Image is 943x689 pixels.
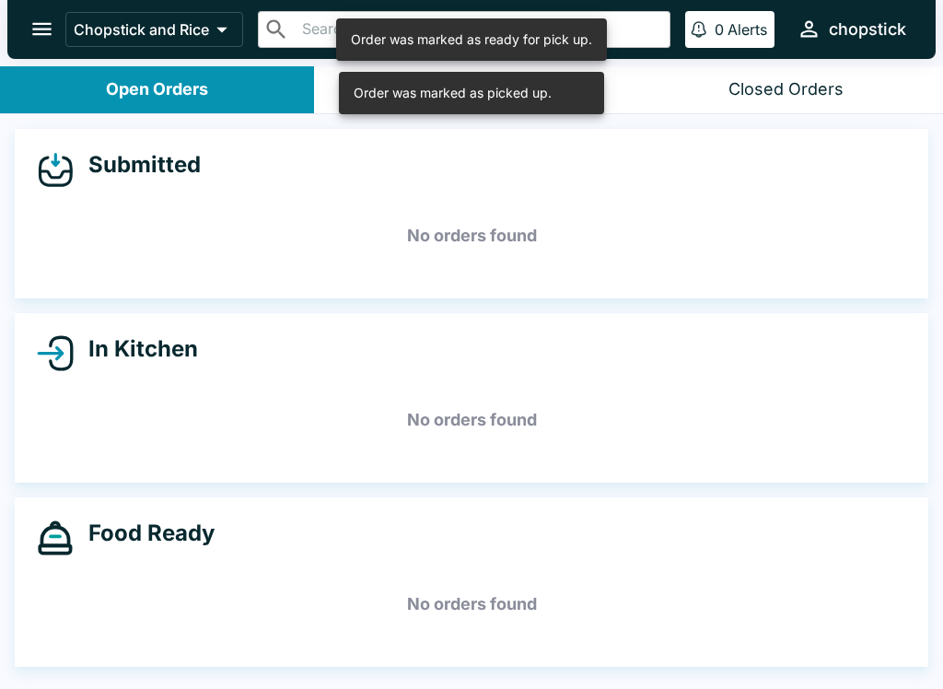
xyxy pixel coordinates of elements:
[789,9,914,49] button: chopstick
[351,24,592,55] div: Order was marked as ready for pick up.
[106,79,208,100] div: Open Orders
[37,571,906,637] h5: No orders found
[74,520,215,547] h4: Food Ready
[18,6,65,53] button: open drawer
[37,387,906,453] h5: No orders found
[65,12,243,47] button: Chopstick and Rice
[715,20,724,39] p: 0
[37,203,906,269] h5: No orders found
[728,79,844,100] div: Closed Orders
[74,335,198,363] h4: In Kitchen
[74,20,209,39] p: Chopstick and Rice
[728,20,767,39] p: Alerts
[829,18,906,41] div: chopstick
[297,17,662,42] input: Search orders by name or phone number
[354,77,552,109] div: Order was marked as picked up.
[74,151,201,179] h4: Submitted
